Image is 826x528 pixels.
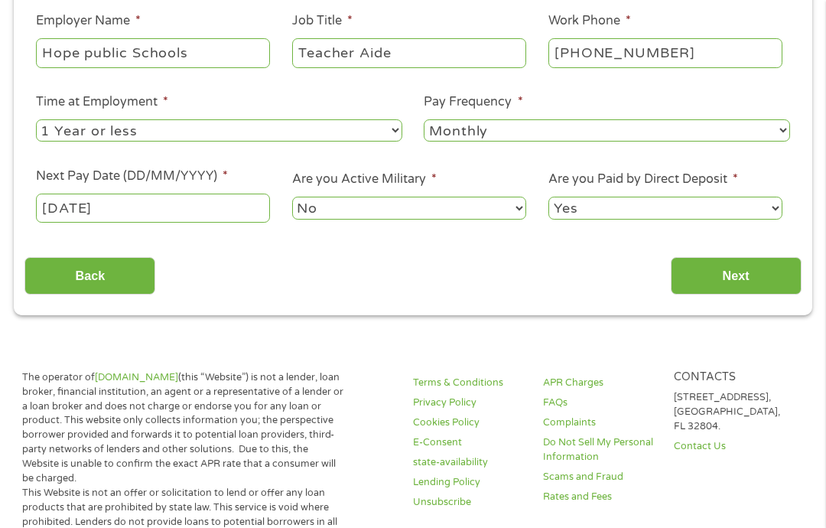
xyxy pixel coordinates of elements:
[22,370,344,486] p: The operator of (this “Website”) is not a lender, loan broker, financial institution, an agent or...
[543,416,673,430] a: Complaints
[413,475,543,490] a: Lending Policy
[548,171,738,187] label: Are you Paid by Direct Deposit
[543,376,673,390] a: APR Charges
[424,94,522,110] label: Pay Frequency
[671,257,802,295] input: Next
[413,435,543,450] a: E-Consent
[413,495,543,510] a: Unsubscribe
[292,13,353,29] label: Job Title
[36,94,168,110] label: Time at Employment
[36,194,270,223] input: Use the arrow keys to pick a date
[292,38,526,67] input: Cashier
[543,470,673,484] a: Scams and Fraud
[674,370,804,385] h4: Contacts
[674,390,804,434] p: [STREET_ADDRESS], [GEOGRAPHIC_DATA], FL 32804.
[543,435,673,464] a: Do Not Sell My Personal Information
[548,38,782,67] input: (231) 754-4010
[548,13,631,29] label: Work Phone
[24,257,155,295] input: Back
[95,371,178,383] a: [DOMAIN_NAME]
[543,490,673,504] a: Rates and Fees
[36,13,141,29] label: Employer Name
[413,455,543,470] a: state-availability
[36,38,270,67] input: Walmart
[543,396,673,410] a: FAQs
[36,168,228,184] label: Next Pay Date (DD/MM/YYYY)
[413,416,543,430] a: Cookies Policy
[674,439,804,454] a: Contact Us
[413,376,543,390] a: Terms & Conditions
[292,171,437,187] label: Are you Active Military
[413,396,543,410] a: Privacy Policy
